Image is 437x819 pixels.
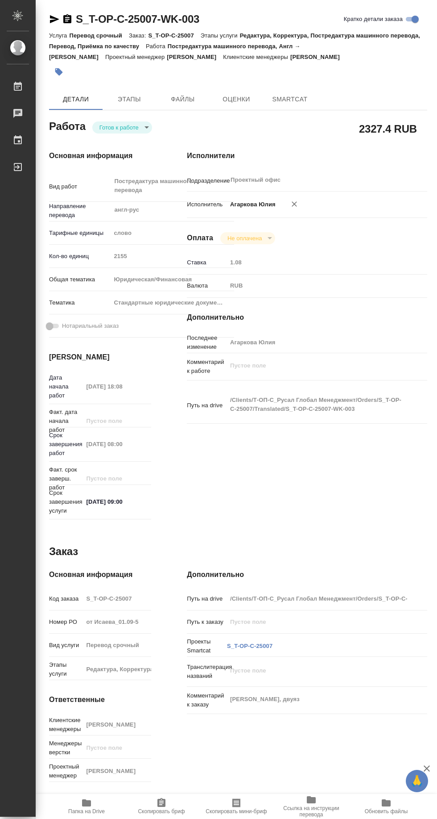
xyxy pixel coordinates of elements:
p: Постредактура машинного перевода, Англ → [PERSON_NAME] [49,43,300,60]
span: Оценки [215,94,258,105]
div: Готов к работе [92,121,152,134]
p: Перевод срочный [69,32,129,39]
p: Транслитерация названий [187,663,227,681]
div: Стандартные юридические документы, договоры, уставы [111,295,234,310]
span: Нотариальный заказ [62,322,119,330]
p: Работа [146,43,168,50]
span: Скопировать бриф [138,808,185,815]
input: Пустое поле [111,250,234,263]
input: Пустое поле [227,615,407,628]
input: Пустое поле [83,615,151,628]
span: Этапы [108,94,151,105]
p: Этапы услуги [201,32,240,39]
p: Факт. срок заверш. работ [49,465,83,492]
div: слово [111,226,234,241]
p: Направление перевода [49,202,111,220]
p: Общая тематика [49,275,111,284]
a: S_T-OP-C-25007-WK-003 [76,13,199,25]
span: Обновить файлы [365,808,408,815]
h4: [PERSON_NAME] [49,352,151,363]
input: Пустое поле [83,718,151,731]
p: Менеджеры верстки [49,739,83,757]
button: Скопировать ссылку для ЯМессенджера [49,14,60,25]
h4: Основная информация [49,569,151,580]
p: [PERSON_NAME] [167,54,223,60]
p: Услуга [49,32,69,39]
a: S_T-OP-C-25007 [227,643,272,649]
p: Тарифные единицы [49,229,111,238]
div: RUB [227,278,407,293]
p: Комментарий к работе [187,358,227,376]
button: Удалить исполнителя [284,194,304,214]
h2: 2327.4 RUB [359,121,417,136]
p: Проектный менеджер [49,762,83,780]
span: Детали [54,94,97,105]
input: Пустое поле [83,765,151,777]
input: Пустое поле [83,592,151,605]
p: Тематика [49,298,111,307]
p: [PERSON_NAME] [290,54,346,60]
h4: Ответственные [49,694,151,705]
input: Пустое поле [227,592,407,605]
button: Скопировать бриф [124,794,199,819]
p: Последнее изменение [187,334,227,351]
p: Факт. дата начала работ [49,408,83,435]
p: Код заказа [49,594,83,603]
h4: Дополнительно [187,312,427,323]
input: Пустое поле [83,380,151,393]
p: Путь на drive [187,594,227,603]
p: Путь к заказу [187,618,227,627]
div: Готов к работе [220,232,275,244]
input: Пустое поле [227,336,407,349]
textarea: [PERSON_NAME], двуяз [227,692,407,707]
p: Вид услуги [49,641,83,650]
span: Скопировать мини-бриф [206,808,267,815]
input: Пустое поле [83,639,151,652]
button: Папка на Drive [49,794,124,819]
p: Путь на drive [187,401,227,410]
input: ✎ Введи что-нибудь [83,495,151,508]
button: 🙏 [406,770,428,792]
input: Пустое поле [83,741,151,754]
p: Дата начала работ [49,373,83,400]
p: Клиентские менеджеры [223,54,290,60]
p: Агаркова Юлия [227,200,276,209]
h2: Заказ [49,544,78,559]
p: S_T-OP-C-25007 [148,32,200,39]
button: Обновить файлы [349,794,424,819]
p: Проекты Smartcat [187,637,227,655]
h4: Основная информация [49,150,151,161]
p: Срок завершения работ [49,431,83,458]
input: Пустое поле [83,663,151,676]
span: SmartCat [268,94,311,105]
input: Пустое поле [83,472,151,485]
input: Пустое поле [83,414,151,427]
div: Юридическая/Финансовая [111,272,234,287]
button: Скопировать мини-бриф [199,794,274,819]
span: Файлы [161,94,204,105]
p: Вид работ [49,182,111,191]
p: Заказ: [129,32,148,39]
p: Кол-во единиц [49,252,111,261]
h4: Исполнители [187,150,427,161]
p: Срок завершения услуги [49,489,83,515]
input: Пустое поле [227,256,407,269]
p: Проектный менеджер [105,54,167,60]
p: Клиентские менеджеры [49,716,83,734]
button: Готов к работе [97,124,141,131]
p: Номер РО [49,618,83,627]
button: Скопировать ссылку [62,14,73,25]
span: Папка на Drive [68,808,105,815]
p: Этапы услуги [49,660,83,678]
span: Кратко детали заказа [344,15,403,24]
button: Добавить тэг [49,62,69,82]
p: Комментарий к заказу [187,691,227,709]
button: Ссылка на инструкции перевода [274,794,349,819]
span: Ссылка на инструкции перевода [279,805,343,818]
button: Не оплачена [225,234,264,242]
textarea: /Clients/Т-ОП-С_Русал Глобал Менеджмент/Orders/S_T-OP-C-25007/Translated/S_T-OP-C-25007-WK-003 [227,393,407,417]
span: 🙏 [409,772,425,790]
input: Пустое поле [83,438,151,451]
h4: Дополнительно [187,569,427,580]
h2: Работа [49,117,86,134]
